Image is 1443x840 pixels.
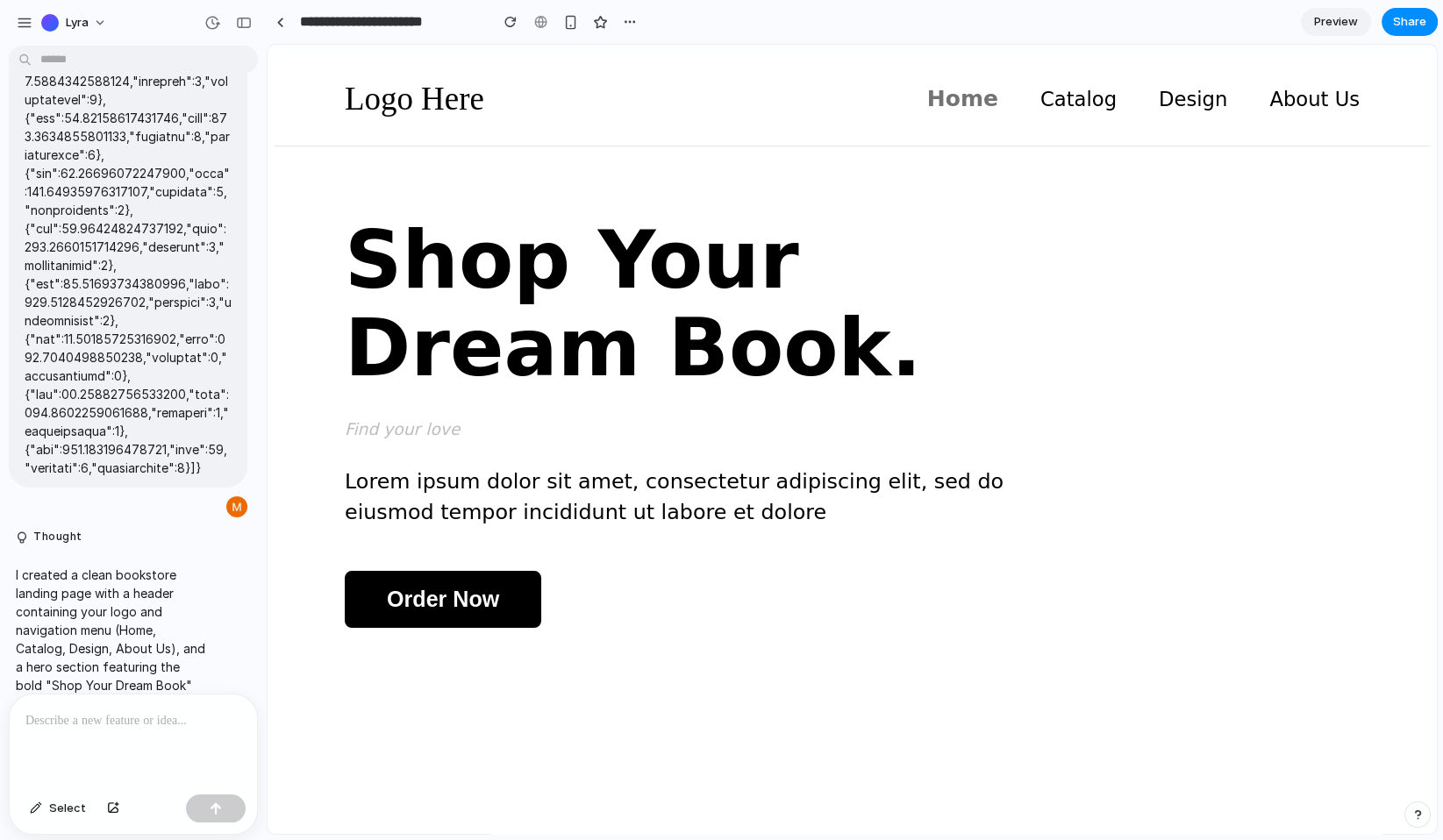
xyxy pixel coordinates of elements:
a: Preview [1301,8,1371,36]
p: Lorem ipsum dolor sit amet, consectetur adipiscing elit, sed do eiusmod tempor incididunt ut labo... [77,422,779,484]
a: Catalog [773,43,849,66]
span: Lyra [66,14,89,32]
p: I created a clean bookstore landing page with a header containing your logo and navigation menu (... [16,566,207,768]
span: Share [1393,13,1426,31]
button: Order Now [77,526,274,583]
a: Design [891,43,960,66]
div: Logo Here [77,35,217,73]
a: Home [660,41,731,67]
button: Share [1382,8,1438,36]
button: Lyra [34,9,116,37]
a: About Us [1002,43,1092,66]
button: Select [21,794,95,822]
span: Preview [1314,13,1358,31]
h1: Shop Your Dream Book. [77,172,1092,347]
span: Select [49,800,86,817]
p: Find your love [77,375,1092,394]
